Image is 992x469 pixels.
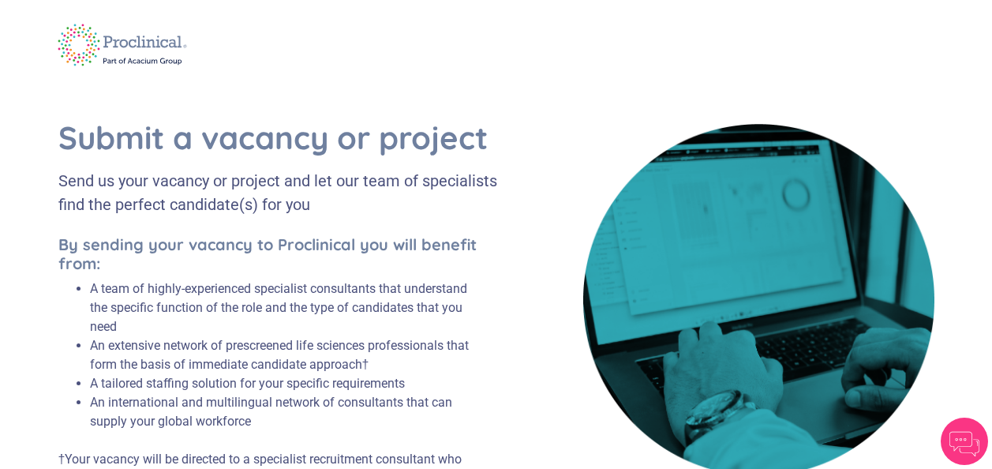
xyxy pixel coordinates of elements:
h1: Submit a vacancy or project [58,118,522,156]
img: Chatbot [941,418,988,465]
img: logo [47,13,199,77]
li: A team of highly-experienced specialist consultants that understand the specific function of the ... [90,280,484,336]
div: Send us your vacancy or project and let our team of specialists find the perfect candidate(s) for... [58,169,522,216]
li: An international and multilingual network of consultants that can supply your global workforce [90,393,484,431]
li: A tailored staffing solution for your specific requirements [90,374,484,393]
li: An extensive network of prescreened life sciences professionals that form the basis of immediate ... [90,336,484,374]
h5: By sending your vacancy to Proclinical you will benefit from: [58,235,484,273]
